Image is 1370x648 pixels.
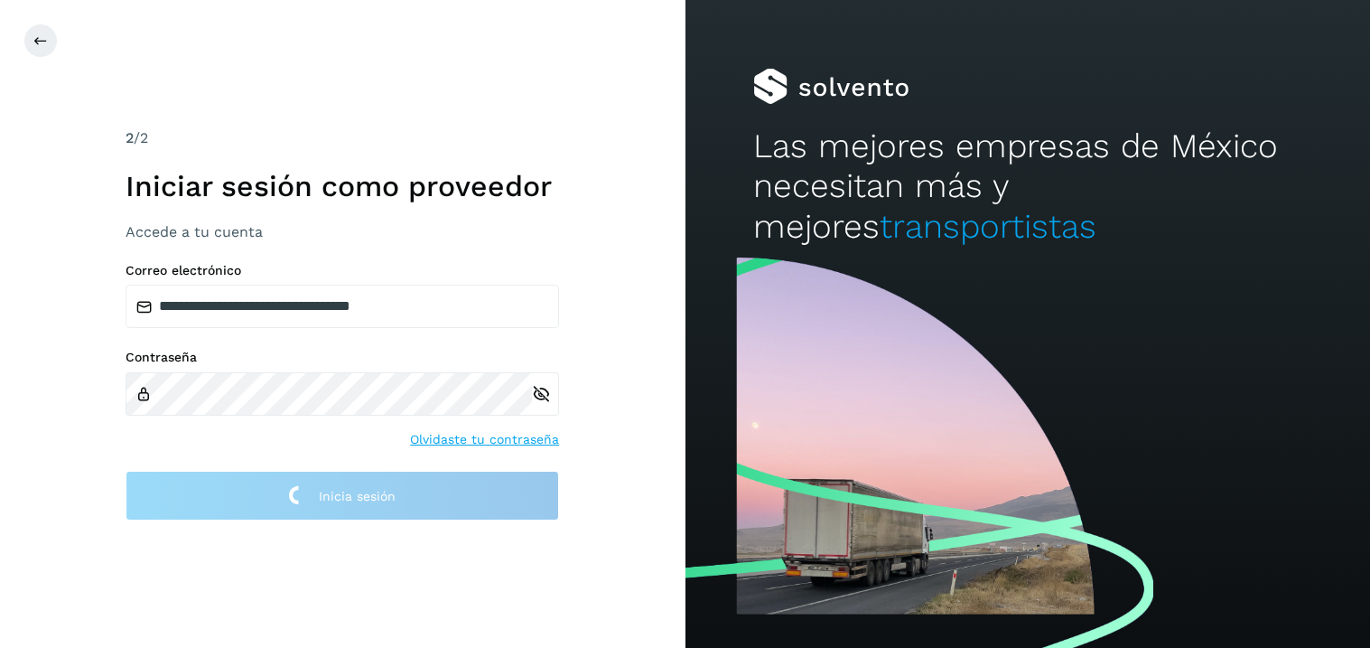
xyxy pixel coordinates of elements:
div: /2 [126,127,559,149]
span: 2 [126,129,134,146]
span: transportistas [880,207,1096,246]
label: Contraseña [126,350,559,365]
button: Inicia sesión [126,471,559,521]
h2: Las mejores empresas de México necesitan más y mejores [753,127,1301,247]
span: Inicia sesión [319,490,396,502]
a: Olvidaste tu contraseña [410,430,559,449]
h1: Iniciar sesión como proveedor [126,169,559,203]
h3: Accede a tu cuenta [126,223,559,240]
label: Correo electrónico [126,263,559,278]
